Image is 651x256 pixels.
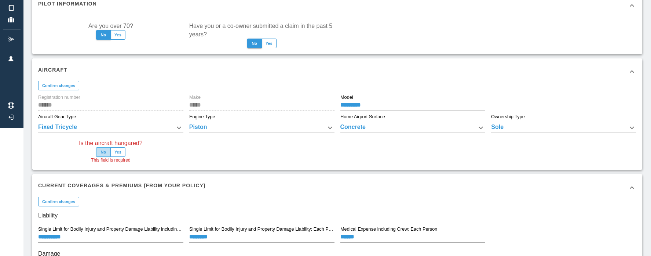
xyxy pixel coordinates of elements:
[247,39,262,48] button: No
[32,174,642,201] div: Current Coverages & Premiums (from your policy)
[340,226,437,232] label: Medical Expense including Crew: Each Person
[38,113,76,120] label: Aircraft Gear Type
[189,226,334,232] label: Single Limit for Bodily Injury and Property Damage Liability: Each Passenger
[262,39,277,48] button: Yes
[38,181,206,190] h6: Current Coverages & Premiums (from your policy)
[38,94,80,101] label: Registration number
[96,147,111,157] button: No
[491,123,636,133] div: Sole
[340,123,486,133] div: Concrete
[189,94,201,101] label: Make
[38,81,79,90] button: Confirm changes
[38,210,636,221] h6: Liability
[340,113,385,120] label: Home Airport Surface
[189,113,215,120] label: Engine Type
[91,157,130,164] span: This field is required
[110,30,125,40] button: Yes
[32,58,642,85] div: Aircraft
[189,123,334,133] div: Piston
[79,139,142,147] label: Is the aircraft hangared?
[110,147,125,157] button: Yes
[96,30,111,40] button: No
[38,123,183,133] div: Fixed Tricycle
[88,22,133,30] label: Are you over 70?
[189,22,334,39] label: Have you or a co-owner submitted a claim in the past 5 years?
[38,226,183,232] label: Single Limit for Bodily Injury and Property Damage Liability including Passengers: Each Occurrence
[38,197,79,206] button: Confirm changes
[340,94,353,101] label: Model
[491,113,525,120] label: Ownership Type
[38,66,67,74] h6: Aircraft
